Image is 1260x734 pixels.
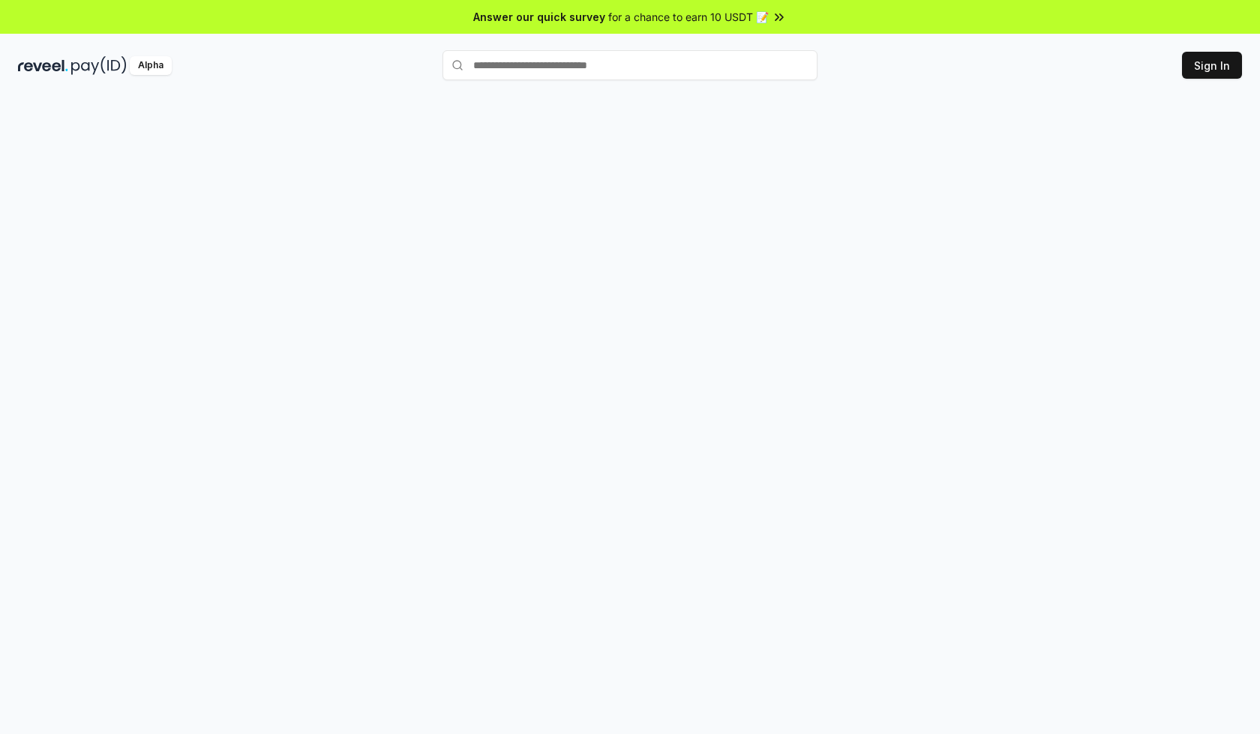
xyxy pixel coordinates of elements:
[473,9,605,25] span: Answer our quick survey
[130,56,172,75] div: Alpha
[608,9,769,25] span: for a chance to earn 10 USDT 📝
[1182,52,1242,79] button: Sign In
[71,56,127,75] img: pay_id
[18,56,68,75] img: reveel_dark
